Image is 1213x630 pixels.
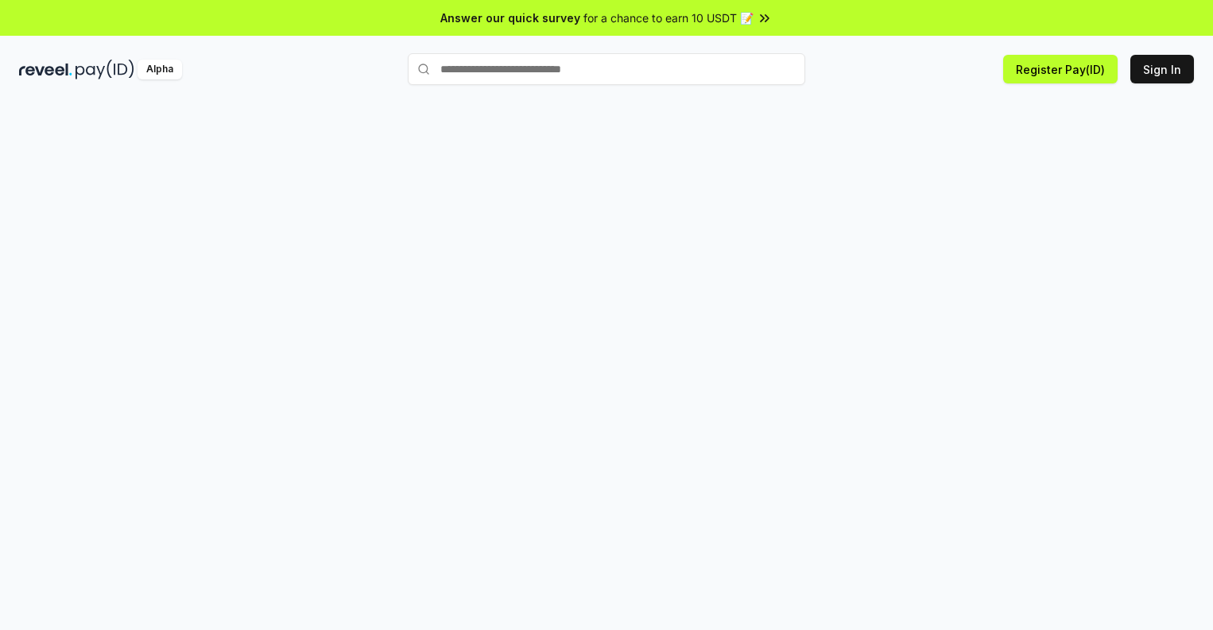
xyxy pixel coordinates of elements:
[138,60,182,79] div: Alpha
[440,10,580,26] span: Answer our quick survey
[76,60,134,79] img: pay_id
[1003,55,1118,83] button: Register Pay(ID)
[583,10,754,26] span: for a chance to earn 10 USDT 📝
[19,60,72,79] img: reveel_dark
[1130,55,1194,83] button: Sign In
